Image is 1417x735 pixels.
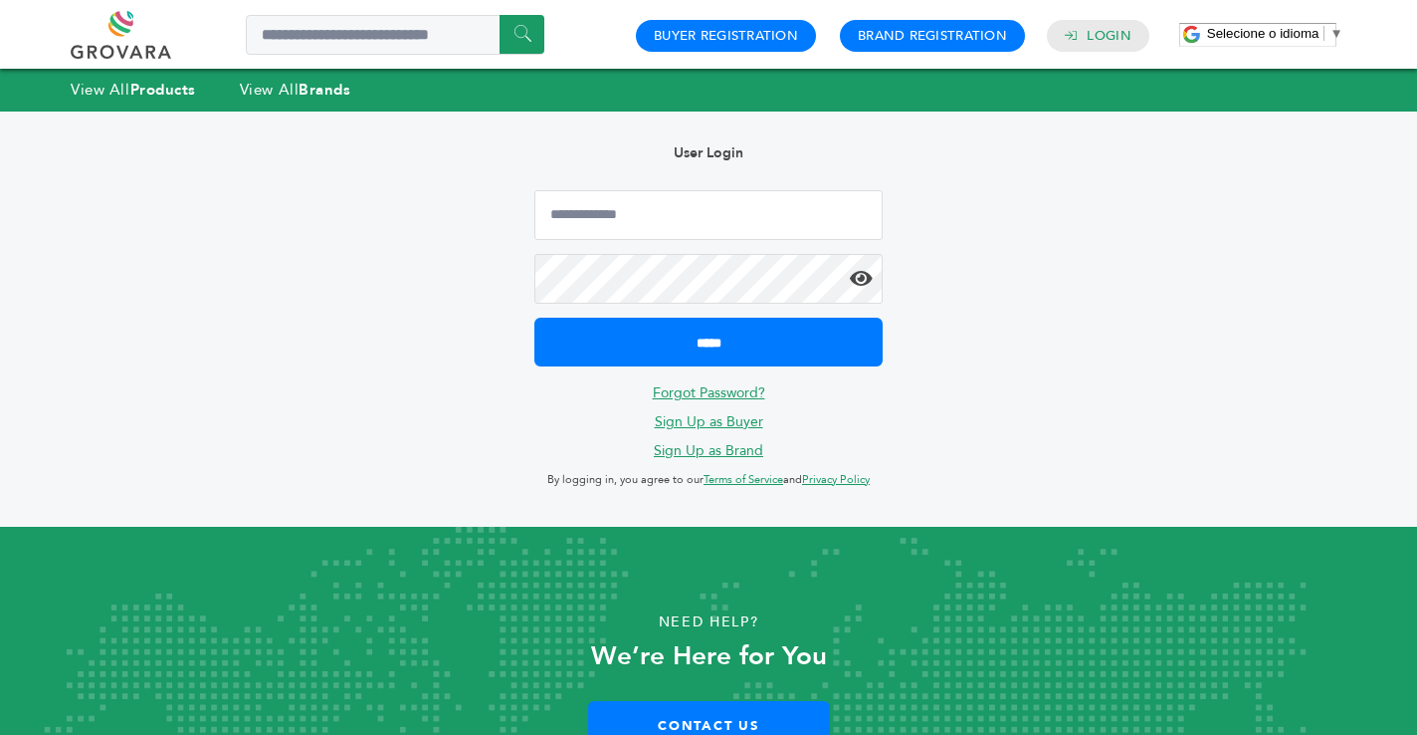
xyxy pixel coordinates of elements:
[534,254,883,304] input: Password
[704,472,783,487] a: Terms of Service
[1323,26,1324,41] span: ​
[130,80,196,100] strong: Products
[655,412,763,431] a: Sign Up as Buyer
[1207,26,1319,41] span: Selecione o idioma
[591,638,827,674] strong: We’re Here for You
[71,608,1346,637] p: Need Help?
[240,80,351,100] a: View AllBrands
[246,15,544,55] input: Search a product or brand...
[654,27,798,45] a: Buyer Registration
[802,472,870,487] a: Privacy Policy
[1329,26,1342,41] span: ▼
[858,27,1007,45] a: Brand Registration
[534,190,883,240] input: Email Address
[654,441,763,460] a: Sign Up as Brand
[653,383,765,402] a: Forgot Password?
[1087,27,1130,45] a: Login
[674,143,743,162] b: User Login
[1207,26,1343,41] a: Selecione o idioma​
[71,80,196,100] a: View AllProducts
[299,80,350,100] strong: Brands
[534,468,883,492] p: By logging in, you agree to our and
